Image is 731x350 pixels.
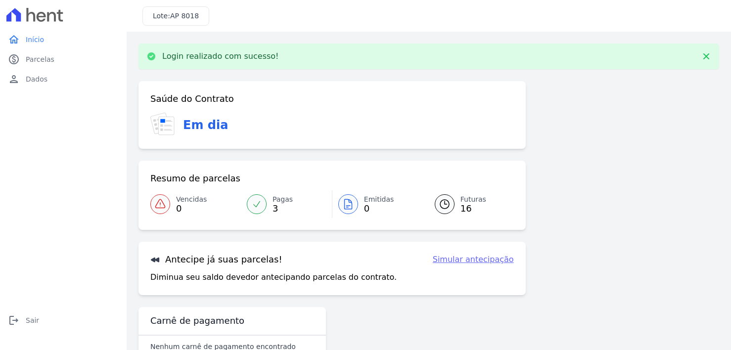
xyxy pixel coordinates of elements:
[150,93,234,105] h3: Saúde do Contrato
[433,254,514,265] a: Simular antecipação
[26,74,47,84] span: Dados
[4,49,123,69] a: paidParcelas
[183,116,228,134] h3: Em dia
[364,194,394,205] span: Emitidas
[364,205,394,213] span: 0
[8,314,20,326] i: logout
[150,254,282,265] h3: Antecipe já suas parcelas!
[273,194,293,205] span: Pagas
[332,190,423,218] a: Emitidas 0
[8,34,20,45] i: home
[150,190,241,218] a: Vencidas 0
[8,73,20,85] i: person
[150,173,240,184] h3: Resumo de parcelas
[153,11,199,21] h3: Lote:
[273,205,293,213] span: 3
[162,51,279,61] p: Login realizado com sucesso!
[8,53,20,65] i: paid
[26,54,54,64] span: Parcelas
[150,271,397,283] p: Diminua seu saldo devedor antecipando parcelas do contrato.
[26,35,44,44] span: Início
[4,310,123,330] a: logoutSair
[4,69,123,89] a: personDados
[423,190,514,218] a: Futuras 16
[176,205,207,213] span: 0
[241,190,332,218] a: Pagas 3
[150,315,244,327] h3: Carnê de pagamento
[26,315,39,325] span: Sair
[460,194,486,205] span: Futuras
[4,30,123,49] a: homeInício
[170,12,199,20] span: AP 8018
[176,194,207,205] span: Vencidas
[460,205,486,213] span: 16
